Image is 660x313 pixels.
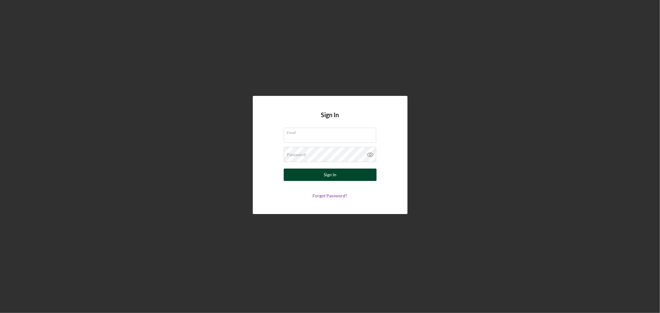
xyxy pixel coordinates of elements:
label: Password [287,152,306,157]
h4: Sign In [321,111,339,128]
button: Sign In [284,169,377,181]
div: Sign In [324,169,336,181]
label: Email [287,128,376,135]
a: Forgot Password? [313,193,347,198]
